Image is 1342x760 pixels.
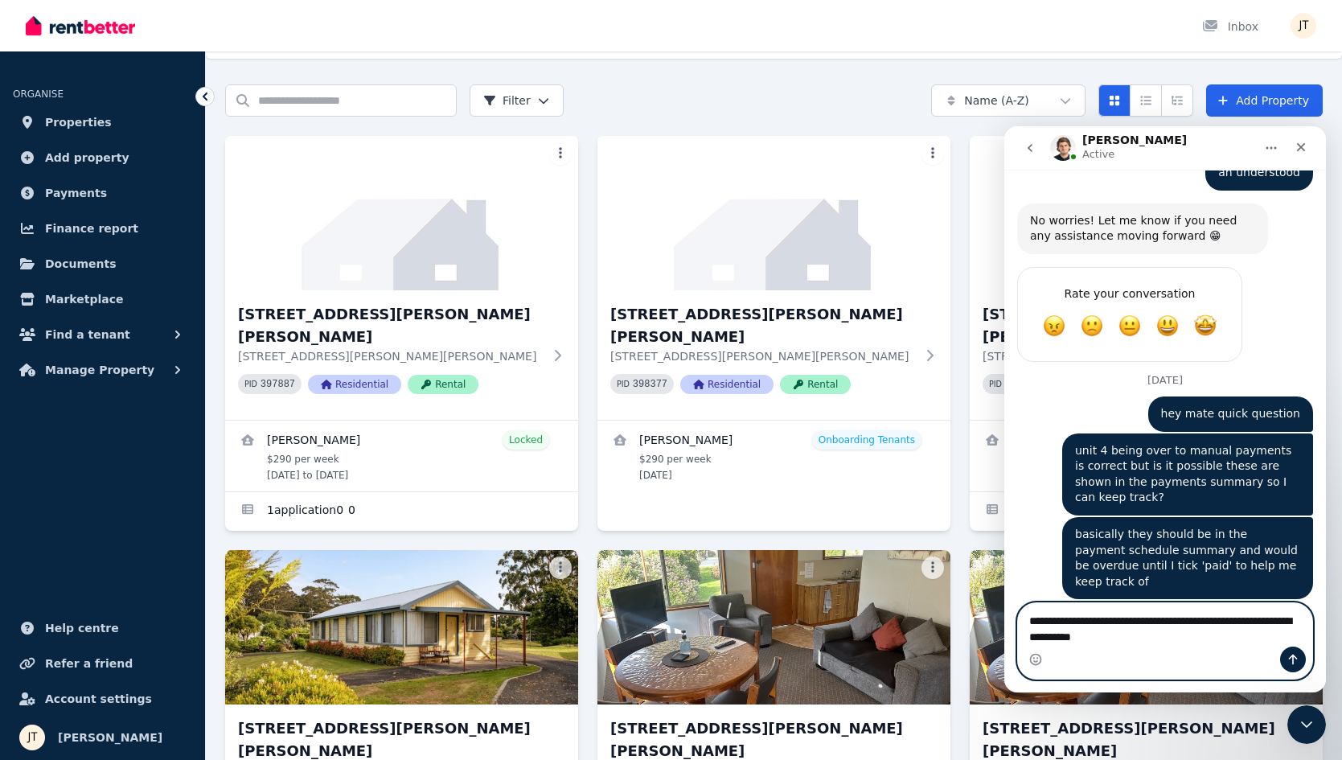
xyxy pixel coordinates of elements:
[238,348,543,364] p: [STREET_ADDRESS][PERSON_NAME][PERSON_NAME]
[45,148,129,167] span: Add property
[261,379,295,390] code: 397887
[225,421,578,491] a: View details for Alexandre Flaschner
[45,113,112,132] span: Properties
[13,88,64,100] span: ORGANISE
[549,142,572,165] button: More options
[1130,84,1162,117] button: Compact list view
[549,557,572,579] button: More options
[1161,84,1193,117] button: Expanded list view
[610,303,915,348] h3: [STREET_ADDRESS][PERSON_NAME][PERSON_NAME]
[13,106,192,138] a: Properties
[308,375,401,394] span: Residential
[680,375,774,394] span: Residential
[26,14,135,38] img: RentBetter
[983,348,1287,364] p: [STREET_ADDRESS][PERSON_NAME][PERSON_NAME]
[45,325,130,344] span: Find a tenant
[597,136,950,420] a: 3/21 Andrew St, Strahan[STREET_ADDRESS][PERSON_NAME][PERSON_NAME][STREET_ADDRESS][PERSON_NAME][PE...
[408,375,478,394] span: Rental
[13,283,192,315] a: Marketplace
[45,654,133,673] span: Refer a friend
[989,380,1002,388] small: PID
[238,303,543,348] h3: [STREET_ADDRESS][PERSON_NAME][PERSON_NAME]
[780,375,851,394] span: Rental
[45,689,152,709] span: Account settings
[617,380,630,388] small: PID
[13,683,192,715] a: Account settings
[597,421,950,491] a: View details for Kineta Tatnell
[225,492,578,531] a: Applications for 2/21 Andrew St, Strahan
[921,557,944,579] button: More options
[921,142,944,165] button: More options
[483,92,531,109] span: Filter
[45,183,107,203] span: Payments
[1004,126,1326,692] iframe: Intercom live chat
[13,318,192,351] button: Find a tenant
[13,177,192,209] a: Payments
[970,136,1323,420] a: 4/21 Andrew St, Strahan[STREET_ADDRESS][PERSON_NAME][PERSON_NAME][STREET_ADDRESS][PERSON_NAME][PE...
[13,647,192,680] a: Refer a friend
[45,254,117,273] span: Documents
[13,354,192,386] button: Manage Property
[45,360,154,380] span: Manage Property
[983,303,1287,348] h3: [STREET_ADDRESS][PERSON_NAME][PERSON_NAME]
[597,136,950,290] img: 3/21 Andrew St, Strahan
[970,136,1323,290] img: 4/21 Andrew St, Strahan
[633,379,667,390] code: 398377
[970,492,1323,531] a: Applications for 4/21 Andrew St, Strahan
[1098,84,1193,117] div: View options
[225,550,578,705] img: 5/21 Andrew St, Strahan
[13,212,192,244] a: Finance report
[13,142,192,174] a: Add property
[597,550,950,705] img: 6/21 Andrew St, Strahan
[610,348,915,364] p: [STREET_ADDRESS][PERSON_NAME][PERSON_NAME]
[45,219,138,238] span: Finance report
[225,136,578,290] img: 2/21 Andrew St, Strahan
[470,84,564,117] button: Filter
[931,84,1086,117] button: Name (A-Z)
[13,248,192,280] a: Documents
[58,728,162,747] span: [PERSON_NAME]
[1098,84,1131,117] button: Card view
[970,550,1323,705] img: 7/21 Andrew St, Strahan
[1291,13,1316,39] img: Jamie Taylor
[45,618,119,638] span: Help centre
[244,380,257,388] small: PID
[13,612,192,644] a: Help centre
[964,92,1029,109] span: Name (A-Z)
[45,290,123,309] span: Marketplace
[970,421,1323,491] a: View details for Dimity Williams
[225,136,578,420] a: 2/21 Andrew St, Strahan[STREET_ADDRESS][PERSON_NAME][PERSON_NAME][STREET_ADDRESS][PERSON_NAME][PE...
[1287,705,1326,744] iframe: Intercom live chat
